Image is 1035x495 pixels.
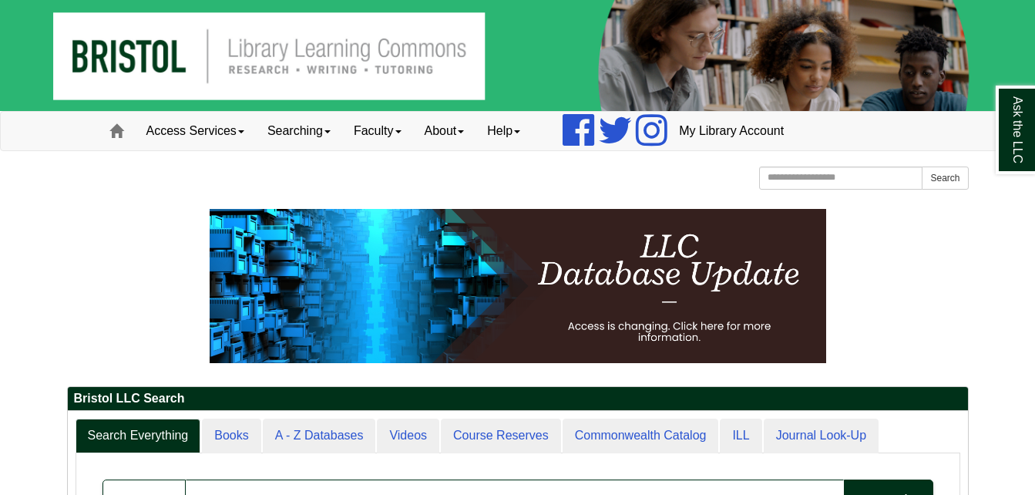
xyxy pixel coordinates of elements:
a: Search Everything [76,419,201,453]
a: Course Reserves [441,419,561,453]
a: Commonwealth Catalog [563,419,719,453]
img: HTML tutorial [210,209,826,363]
a: Access Services [135,112,256,150]
a: My Library Account [667,112,795,150]
a: Faculty [342,112,413,150]
a: A - Z Databases [263,419,376,453]
a: Journal Look-Up [764,419,879,453]
a: Help [475,112,532,150]
button: Search [922,167,968,190]
a: Books [202,419,260,453]
a: Videos [377,419,439,453]
a: ILL [720,419,761,453]
a: Searching [256,112,342,150]
a: About [413,112,476,150]
h2: Bristol LLC Search [68,387,968,411]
